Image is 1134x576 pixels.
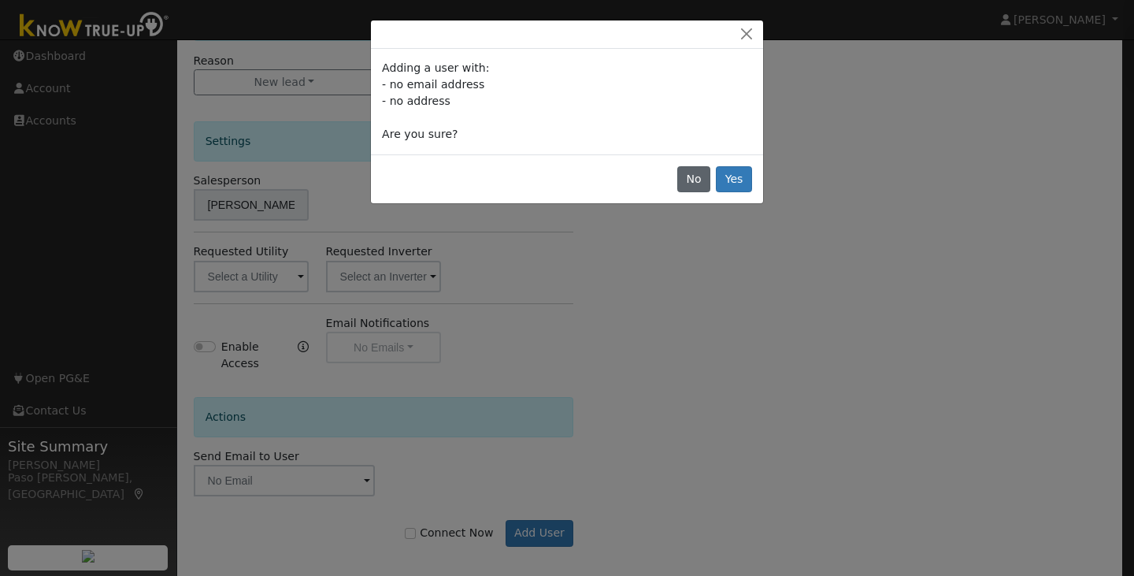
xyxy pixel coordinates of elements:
[382,78,484,91] span: - no email address
[736,26,758,43] button: Close
[716,166,752,193] button: Yes
[677,166,710,193] button: No
[382,61,489,74] span: Adding a user with:
[382,95,450,107] span: - no address
[382,128,458,140] span: Are you sure?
